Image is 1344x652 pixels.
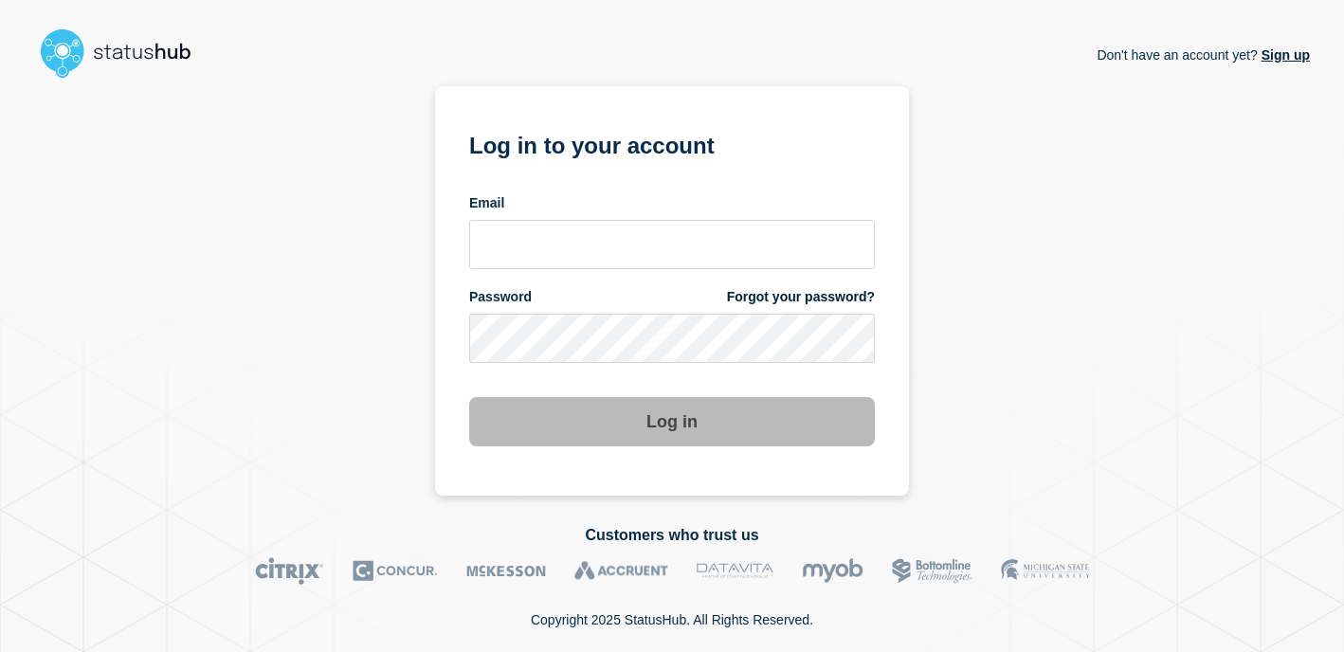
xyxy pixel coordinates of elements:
h2: Customers who trust us [34,527,1310,544]
p: Don't have an account yet? [1097,32,1310,78]
img: Accruent logo [574,557,668,585]
p: Copyright 2025 StatusHub. All Rights Reserved. [531,612,813,627]
img: Concur logo [353,557,438,585]
img: StatusHub logo [34,23,214,83]
input: password input [469,314,875,363]
a: Sign up [1258,47,1310,63]
img: DataVita logo [697,557,773,585]
img: Citrix logo [255,557,324,585]
span: Password [469,288,532,306]
span: Email [469,194,504,212]
a: Forgot your password? [727,288,875,306]
img: myob logo [802,557,863,585]
img: McKesson logo [466,557,546,585]
h1: Log in to your account [469,126,875,161]
img: Bottomline logo [892,557,972,585]
img: MSU logo [1001,557,1089,585]
button: Log in [469,397,875,446]
input: email input [469,220,875,269]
